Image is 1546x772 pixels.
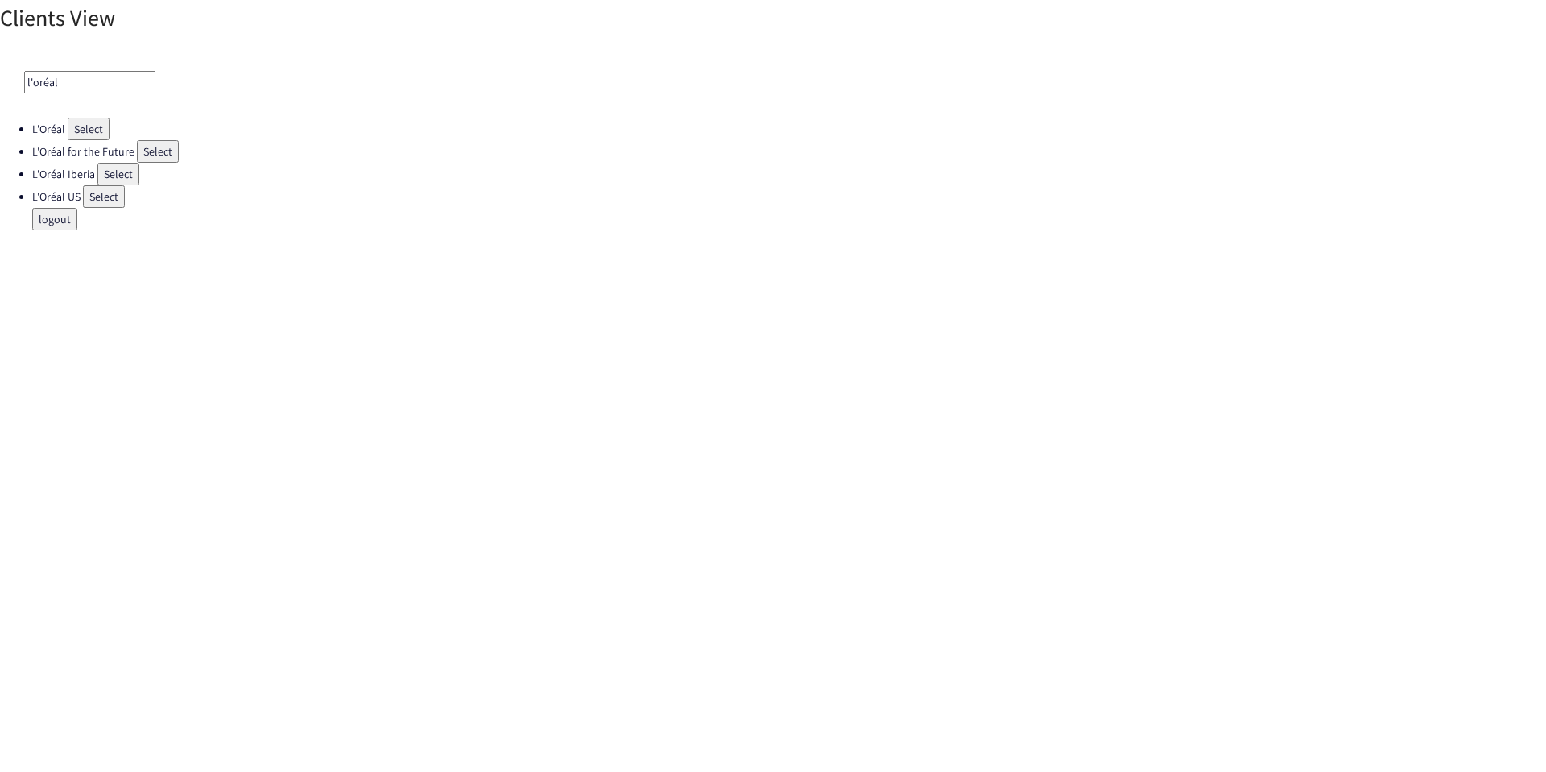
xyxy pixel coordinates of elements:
[137,140,179,163] button: Select
[32,118,1546,140] li: L'Oréal
[83,185,125,208] button: Select
[32,163,1546,185] li: L'Oréal Iberia
[32,140,1546,163] li: L'Oréal for the Future
[32,185,1546,208] li: L'Oréal US
[68,118,110,140] button: Select
[32,208,77,230] button: logout
[97,163,139,185] button: Select
[1465,695,1546,772] iframe: Chat Widget
[1465,695,1546,772] div: Widget de chat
